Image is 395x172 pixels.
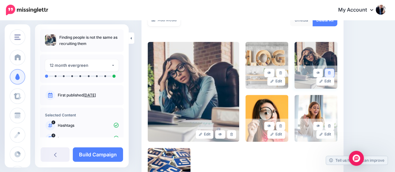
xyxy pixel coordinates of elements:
[316,130,334,139] a: Edit
[59,34,119,47] p: Finding people is not the same as recruiting them
[58,123,119,128] p: Hashtags
[294,42,337,89] img: 50716950ebb75b9e11b7ee97e251fab0_large.jpg
[52,134,55,137] span: 6
[58,92,119,98] p: First published
[294,95,337,142] img: aca0f4196bf91783ca5ae8ef1640cb7c_large.jpg
[316,77,334,86] a: Edit
[326,156,388,165] a: Tell us how we can improve
[45,59,119,71] button: 12 month evergreen
[313,14,337,26] a: Delete All
[83,93,96,97] a: [DATE]
[196,130,214,139] a: Edit
[148,42,239,142] img: 255c6c9076dfde2d800790097e3849b1_large.jpg
[45,34,56,46] img: 255c6c9076dfde2d800790097e3849b1_thumb.jpg
[267,130,285,139] a: Edit
[52,120,55,124] span: 4
[14,34,21,40] img: menu.png
[349,151,364,166] div: Open Intercom Messenger
[245,95,288,142] img: c21517edf10eaa9392554a93a0ec3767_large.jpg
[50,62,111,69] div: 12 month evergreen
[290,14,313,26] div: media
[45,113,119,117] h4: Selected Content
[295,18,297,22] span: 6
[58,136,119,141] p: Images
[245,42,288,89] img: KSFX4SQIFATQ0153SFN14LY2R696L28L_large.JPG
[6,5,48,15] img: Missinglettr
[148,14,180,26] a: Add Media
[332,2,386,18] a: My Account
[267,77,285,86] a: Edit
